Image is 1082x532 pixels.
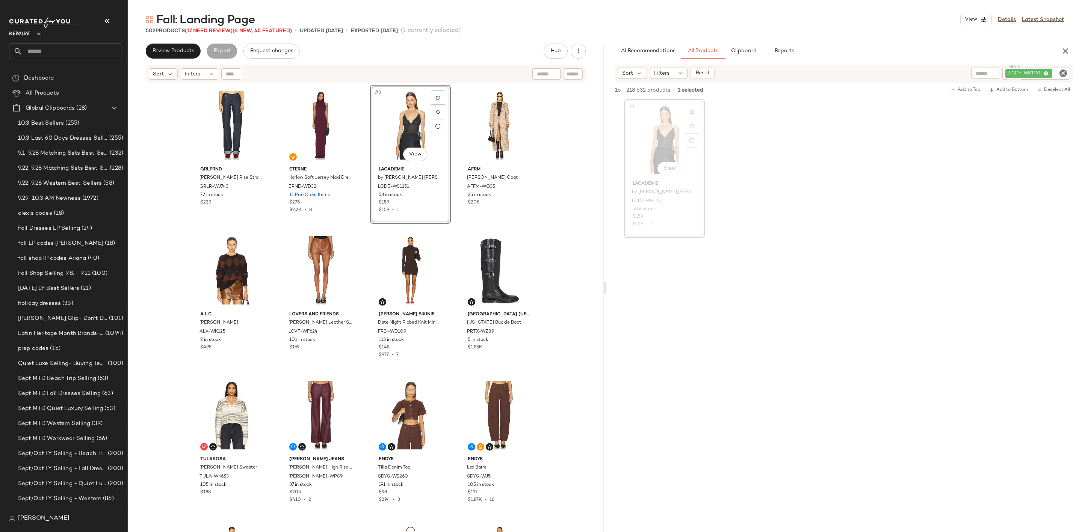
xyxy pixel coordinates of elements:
span: $977 [379,353,389,357]
span: Sept MTD Western Selling [18,419,90,428]
span: Filters [185,70,200,78]
span: Fall: Landing Page [156,13,255,28]
img: cfy_white_logo.C9jOOHJF.svg [9,17,73,28]
img: svg%3e [211,445,215,449]
button: Hub [544,44,568,59]
span: (24) [80,224,92,233]
span: Revolve [9,26,30,39]
span: Lex Barrel [467,464,488,471]
img: svg%3e [690,124,694,128]
span: TULA-WK653 [199,473,229,480]
span: 1 of [615,86,623,94]
span: Lovers and Friends [289,311,353,318]
span: Eterne [289,166,353,173]
span: by [PERSON_NAME] [PERSON_NAME] Embroidered Top [632,189,695,196]
span: $188 [200,489,211,496]
span: [US_STATE] Buckle Boot [467,320,521,326]
p: Exported [DATE] [351,27,398,35]
img: GRLR-WJ743_V1.jpg [194,87,270,163]
span: alexis codes [18,209,52,218]
img: svg%3e [300,445,304,449]
span: fall LP codes [PERSON_NAME] [18,239,103,248]
span: ERNE-WD32 [289,184,316,190]
img: svg%3e [436,95,440,100]
span: Sept/Oct LY Selling - Fall Dresses [18,464,106,473]
span: [DATE] LY Best Sellers [18,284,79,293]
span: Sort [153,70,164,78]
span: AFRM [468,166,531,173]
span: (17 Need Review) [185,28,233,34]
span: (100) [91,269,107,278]
button: Add to Top [948,86,983,95]
span: SDYS-WS260 [378,473,408,480]
img: LCDE-WS1151_V1.jpg [373,87,448,163]
span: 105 in stock [468,482,494,488]
span: $229 [200,199,211,206]
span: Sept/Oct LY Selling - Workwear [18,509,106,518]
span: 8 [309,208,312,212]
span: All Products [688,48,718,54]
span: 113 in stock [379,337,404,344]
span: 16 [490,497,494,502]
span: (39) [90,419,103,428]
span: Sept MTD Workwear Selling [18,434,95,443]
span: Add to Top [951,87,980,93]
button: Add to Bottom [986,86,1031,95]
a: Details [998,16,1016,24]
span: 3 [397,497,400,502]
img: svg%3e [9,515,15,521]
span: $275 [289,199,300,206]
span: PRTX-WZ89 [467,329,494,335]
span: (86) [101,494,114,503]
span: 72 in stock [200,192,223,199]
span: Tilla Denim Top [378,464,410,471]
span: $1.55K [468,344,482,351]
span: Sept MTD Quiet Luxury Selling [18,404,103,413]
button: Reset [691,68,715,79]
span: $1.87K [468,497,482,502]
img: SDYS-WJ5_V1.jpg [462,377,537,453]
span: (101) [107,314,123,323]
span: Hub [550,48,561,54]
span: $294 [379,497,390,502]
span: 502 [146,28,156,34]
span: $205 [289,489,301,496]
span: Date Night Ribbed Knit Mini Dress [378,320,441,326]
img: ERNE-WD32_V1.jpg [283,87,359,163]
span: AFFM-WO35 [467,184,495,190]
span: (100) [106,359,123,368]
span: (15) [48,344,60,353]
span: Add to Bottom [989,87,1028,93]
span: 191 in stock [379,482,403,488]
span: SDYS-WJ5 [467,473,491,480]
span: View [964,17,977,23]
span: [PERSON_NAME]-WP89 [289,473,343,480]
span: 9.1-9.28 Matching Sets Best-Sellers [18,149,108,158]
span: (1972) [81,194,98,203]
span: • [673,87,675,93]
i: Clear Filter [1059,69,1068,78]
span: [PERSON_NAME] Sweater [199,464,257,471]
img: svg%3e [478,445,483,449]
span: FRBI-WD109 [378,329,406,335]
img: svg%3e [487,445,492,449]
button: Request changes [243,44,300,59]
span: [PERSON_NAME] Jeans [289,456,353,463]
span: Harlow Soft Jersey Maxi Dress [289,175,352,181]
img: LCDE-WS1151_V1.jpg [627,102,702,178]
img: svg%3e [12,74,20,82]
span: $208 [468,199,479,206]
span: Dashboard [24,74,54,83]
span: 2 in stock [200,337,221,344]
span: 2 [308,497,311,502]
span: Reset [695,70,709,76]
img: SDYS-WS260_V1.jpg [373,377,448,453]
span: #1 [628,103,636,111]
span: Sept MTD Beach Trip Selling [18,374,96,383]
span: [PERSON_NAME] Coat [467,175,518,181]
span: View [663,166,675,172]
span: • [302,208,309,212]
span: by [PERSON_NAME] [PERSON_NAME] Embroidered Top [378,175,441,181]
span: • [295,26,297,35]
span: • [482,497,490,502]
